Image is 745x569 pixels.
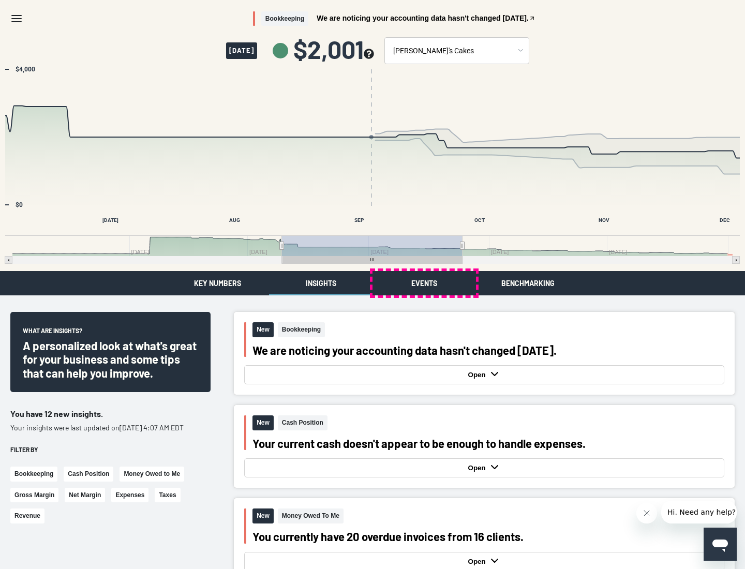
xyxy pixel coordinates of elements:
svg: Menu [10,12,23,25]
div: Filter by [10,445,211,454]
text: $4,000 [16,66,35,73]
text: NOV [599,217,609,223]
strong: Open [468,558,488,565]
span: Cash Position [278,415,327,430]
iframe: Message from company [661,501,737,523]
button: Net Margin [65,488,105,503]
button: Benchmarking [476,271,579,295]
span: Bookkeeping [278,322,325,337]
button: NewBookkeepingWe are noticing your accounting data hasn't changed [DATE].Open [234,312,735,395]
span: New [252,508,274,523]
strong: Open [468,371,488,379]
text: DEC [720,217,730,223]
button: Revenue [10,508,44,523]
button: Bookkeeping [10,467,57,482]
button: Taxes [155,488,180,503]
iframe: Button to launch messaging window [704,528,737,561]
button: Events [373,271,476,295]
button: Gross Margin [10,488,58,503]
span: [DATE] [226,42,257,59]
div: A personalized look at what's great for your business and some tips that can help you improve. [23,339,198,380]
button: Money Owed to Me [120,467,184,482]
iframe: Close message [636,503,657,523]
span: Money Owed To Me [278,508,344,523]
text: OCT [474,217,485,223]
p: Your insights were last updated on [DATE] 4:07 AM EDT [10,423,211,433]
span: Bookkeeping [261,11,308,26]
div: We are noticing your accounting data hasn't changed [DATE]. [252,343,724,357]
button: Insights [269,271,373,295]
span: You have 12 new insights. [10,409,103,418]
text: AUG [229,217,240,223]
span: What are insights? [23,326,82,339]
button: Key Numbers [166,271,269,295]
text: SEP [354,217,364,223]
div: You currently have 20 overdue invoices from 16 clients. [252,530,724,543]
text: $0 [16,201,23,208]
div: Your current cash doesn't appear to be enough to handle expenses. [252,437,724,450]
span: $2,001 [293,37,374,62]
button: NewCash PositionYour current cash doesn't appear to be enough to handle expenses.Open [234,405,735,488]
button: Expenses [111,488,148,503]
button: Cash Position [64,467,113,482]
button: BookkeepingWe are noticing your accounting data hasn't changed [DATE]. [253,11,535,26]
text: [DATE] [102,217,118,223]
span: New [252,415,274,430]
button: see more about your cashflow projection [364,49,374,61]
span: New [252,322,274,337]
strong: Open [468,464,488,472]
span: We are noticing your accounting data hasn't changed [DATE]. [317,14,529,22]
